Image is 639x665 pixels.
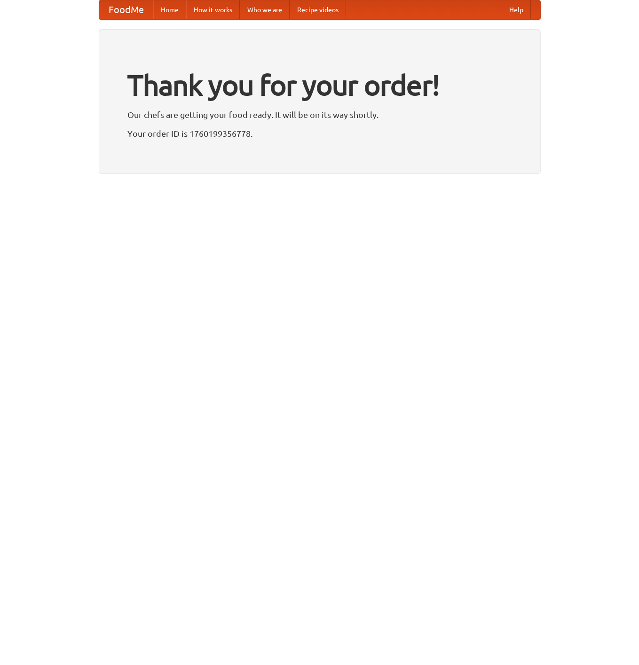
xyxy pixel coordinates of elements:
p: Your order ID is 1760199356778. [127,126,512,141]
a: How it works [186,0,240,19]
a: FoodMe [99,0,153,19]
p: Our chefs are getting your food ready. It will be on its way shortly. [127,108,512,122]
a: Home [153,0,186,19]
a: Who we are [240,0,290,19]
a: Recipe videos [290,0,346,19]
h1: Thank you for your order! [127,63,512,108]
a: Help [502,0,531,19]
